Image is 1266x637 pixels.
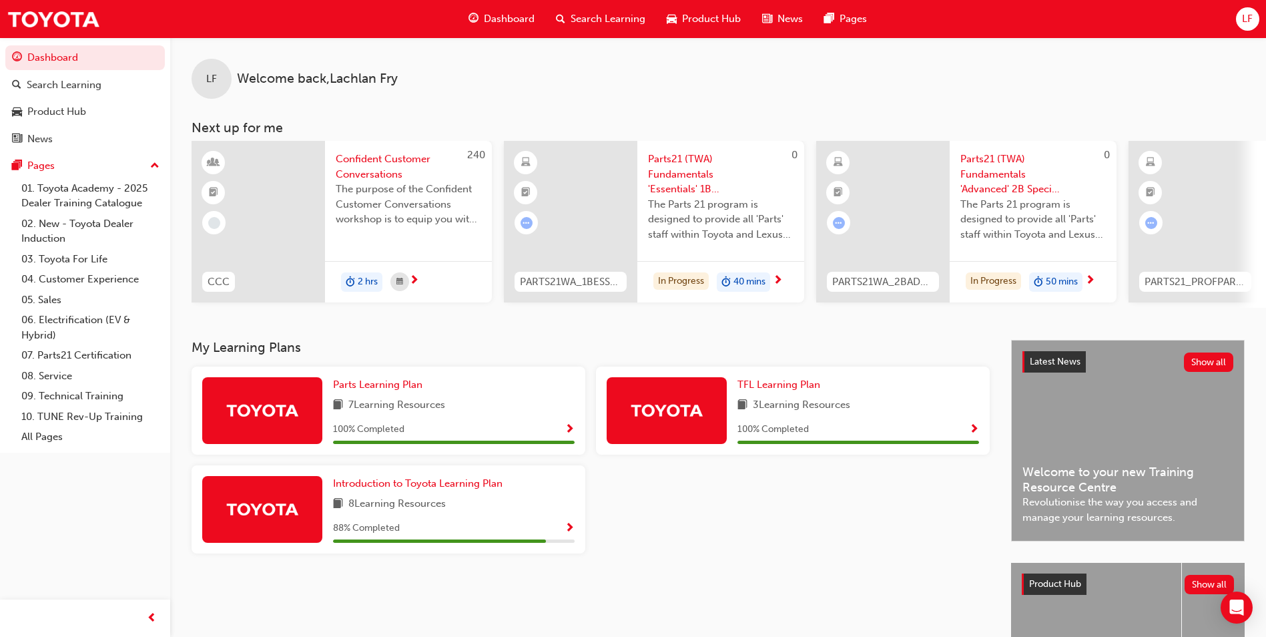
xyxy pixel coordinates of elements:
button: Show Progress [565,520,575,537]
span: LF [206,71,217,87]
span: Dashboard [484,11,535,27]
span: CCC [208,274,230,290]
span: booktick-icon [521,184,531,202]
a: Latest NewsShow all [1022,351,1233,373]
a: 06. Electrification (EV & Hybrid) [16,310,165,345]
span: The Parts 21 program is designed to provide all 'Parts' staff within Toyota and Lexus dealerships... [648,197,794,242]
a: car-iconProduct Hub [656,5,751,33]
span: Show Progress [565,523,575,535]
span: Parts21 (TWA) Fundamentals 'Advanced' 2B Special Ordering & Heijunka [960,152,1106,197]
span: next-icon [1085,275,1095,287]
span: car-icon [12,106,22,118]
a: 02. New - Toyota Dealer Induction [16,214,165,249]
div: In Progress [653,272,709,290]
span: booktick-icon [209,184,218,202]
span: learningResourceType_ELEARNING-icon [1146,154,1155,172]
a: search-iconSearch Learning [545,5,656,33]
span: The Parts 21 program is designed to provide all 'Parts' staff within Toyota and Lexus dealerships... [960,197,1106,242]
span: learningResourceType_ELEARNING-icon [834,154,843,172]
a: 0PARTS21WA_1BESSAO_0823_ELParts21 (TWA) Fundamentals 'Essentials' 1B Availability & Standard Orde... [504,141,804,302]
a: 0PARTS21WA_2BADVSO_0823_ELParts21 (TWA) Fundamentals 'Advanced' 2B Special Ordering & HeijunkaThe... [816,141,1117,302]
span: book-icon [333,496,343,513]
span: next-icon [773,275,783,287]
span: booktick-icon [1146,184,1155,202]
span: guage-icon [12,52,22,64]
a: news-iconNews [751,5,814,33]
span: 7 Learning Resources [348,397,445,414]
span: learningResourceType_ELEARNING-icon [521,154,531,172]
a: Introduction to Toyota Learning Plan [333,476,508,491]
span: Product Hub [1029,578,1081,590]
span: duration-icon [721,274,731,291]
span: PARTS21WA_2BADVSO_0823_EL [832,274,934,290]
span: 8 Learning Resources [348,496,446,513]
div: Pages [27,158,55,174]
span: 50 mins [1046,274,1078,290]
span: car-icon [667,11,677,27]
span: pages-icon [12,160,22,172]
div: In Progress [966,272,1021,290]
span: learningRecordVerb_ATTEMPT-icon [1145,217,1157,229]
span: news-icon [762,11,772,27]
span: 3 Learning Resources [753,397,850,414]
span: The purpose of the Confident Customer Conversations workshop is to equip you with tools to commun... [336,182,481,227]
span: Welcome to your new Training Resource Centre [1022,465,1233,495]
div: News [27,132,53,147]
a: 07. Parts21 Certification [16,345,165,366]
img: Trak [7,4,100,34]
a: 240CCCConfident Customer ConversationsThe purpose of the Confident Customer Conversations worksho... [192,141,492,302]
a: TFL Learning Plan [737,377,826,393]
button: LF [1236,7,1259,31]
button: Show Progress [565,421,575,438]
a: News [5,127,165,152]
span: 2 hrs [358,274,378,290]
span: Introduction to Toyota Learning Plan [333,477,503,489]
span: search-icon [12,79,21,91]
a: Product HubShow all [1022,574,1234,595]
a: Dashboard [5,45,165,70]
a: 08. Service [16,366,165,387]
button: Show Progress [969,421,979,438]
a: Product Hub [5,99,165,124]
span: 88 % Completed [333,521,400,536]
span: news-icon [12,134,22,146]
span: Latest News [1030,356,1080,367]
span: PARTS21_PROFPART3_0923_EL [1145,274,1246,290]
span: learningRecordVerb_ATTEMPT-icon [833,217,845,229]
span: pages-icon [824,11,834,27]
a: 09. Technical Training [16,386,165,407]
span: Product Hub [682,11,741,27]
a: 01. Toyota Academy - 2025 Dealer Training Catalogue [16,178,165,214]
span: 0 [792,149,798,161]
span: Pages [840,11,867,27]
a: 04. Customer Experience [16,269,165,290]
h3: Next up for me [170,120,1266,136]
span: learningRecordVerb_ATTEMPT-icon [521,217,533,229]
span: News [777,11,803,27]
span: guage-icon [468,11,479,27]
span: 100 % Completed [333,422,404,437]
a: Parts Learning Plan [333,377,428,393]
button: DashboardSearch LearningProduct HubNews [5,43,165,154]
img: Trak [226,399,299,422]
span: calendar-icon [396,274,403,290]
span: booktick-icon [834,184,843,202]
span: 40 mins [733,274,765,290]
span: duration-icon [1034,274,1043,291]
span: book-icon [737,397,747,414]
a: Latest NewsShow allWelcome to your new Training Resource CentreRevolutionise the way you access a... [1011,340,1245,542]
span: prev-icon [147,610,157,627]
span: Welcome back , Lachlan Fry [237,71,398,87]
a: guage-iconDashboard [458,5,545,33]
span: Revolutionise the way you access and manage your learning resources. [1022,495,1233,525]
span: 0 [1104,149,1110,161]
h3: My Learning Plans [192,340,990,355]
span: Confident Customer Conversations [336,152,481,182]
a: 03. Toyota For Life [16,249,165,270]
span: 100 % Completed [737,422,809,437]
button: Show all [1184,353,1234,372]
span: search-icon [556,11,565,27]
button: Pages [5,154,165,178]
span: Parts Learning Plan [333,379,422,391]
button: Show all [1185,575,1235,594]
